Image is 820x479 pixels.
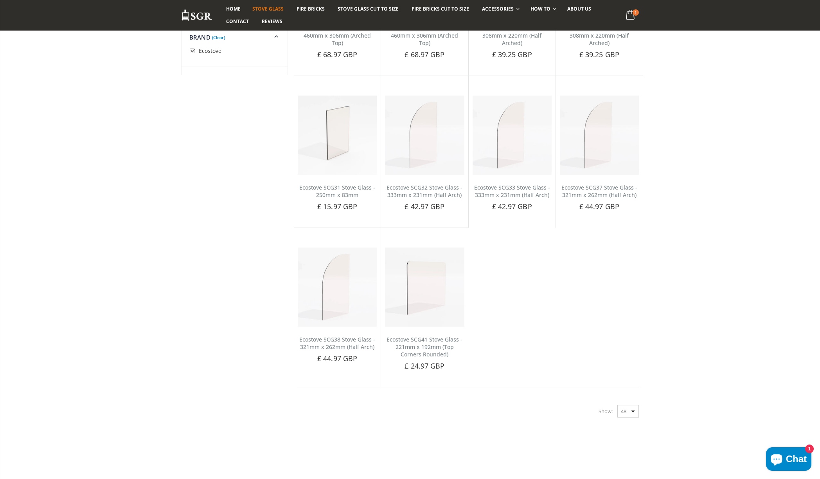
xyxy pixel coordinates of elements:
[764,447,814,473] inbox-online-store-chat: Shopify online store chat
[561,24,637,47] a: Ecostove SCG28 Stove Glass - 308mm x 220mm (Half Arched)
[385,96,464,175] img: Ecostove SCG32 stove glass (half arch)
[317,202,357,211] span: £ 15.97 GBP
[387,184,462,199] a: Ecostove SCG32 Stove Glass - 333mm x 231mm (Half Arch)
[405,361,444,371] span: £ 24.97 GBP
[476,3,523,15] a: Accessories
[492,50,532,59] span: £ 39.25 GBP
[561,184,637,199] a: Ecostove SCG37 Stove Glass - 321mm x 262mm (Half Arch)
[189,33,210,41] span: Brand
[633,9,639,16] span: 1
[567,5,591,12] span: About us
[299,184,375,199] a: Ecostove SCG31 Stove Glass - 250mm x 83mm
[338,5,398,12] span: Stove Glass Cut To Size
[474,24,550,47] a: Ecostove SCG27 Stove Glass - 308mm x 220mm (Half Arched)
[298,248,377,327] img: Ecostove SCG38 Stove Glass
[220,15,255,28] a: Contact
[525,3,560,15] a: How To
[482,5,514,12] span: Accessories
[492,202,532,211] span: £ 42.97 GBP
[412,5,469,12] span: Fire Bricks Cut To Size
[220,3,246,15] a: Home
[262,18,282,25] span: Reviews
[387,336,462,358] a: Ecostove SCG41 Stove Glass - 221mm x 192mm (Top Corners Rounded)
[385,248,464,327] img: Ecostove SCG41 Stove Glass
[387,24,462,47] a: Ecostove SCG25 Stove Glass - 460mm x 306mm (Arched Top)
[317,50,357,59] span: £ 68.97 GBP
[252,5,284,12] span: Stove Glass
[291,3,331,15] a: Fire Bricks
[226,18,249,25] span: Contact
[473,96,552,175] img: Ecostove SCG33 stove glass (half arch)
[298,96,377,175] img: Ecostove SCG31 Stove Glass
[226,5,241,12] span: Home
[579,50,619,59] span: £ 39.25 GBP
[405,202,444,211] span: £ 42.97 GBP
[560,96,639,175] img: Ecostove SCG37 Stove Glass
[405,50,444,59] span: £ 68.97 GBP
[599,405,613,418] span: Show:
[246,3,290,15] a: Stove Glass
[317,354,357,363] span: £ 44.97 GBP
[579,202,619,211] span: £ 44.97 GBP
[256,15,288,28] a: Reviews
[530,5,550,12] span: How To
[474,184,550,199] a: Ecostove SCG33 Stove Glass - 333mm x 231mm (Half Arch)
[297,5,325,12] span: Fire Bricks
[623,8,639,23] a: 1
[299,336,375,351] a: Ecostove SCG38 Stove Glass - 321mm x 262mm (Half Arch)
[561,3,597,15] a: About us
[181,9,212,22] img: Stove Glass Replacement
[406,3,475,15] a: Fire Bricks Cut To Size
[199,47,221,54] span: Ecostove
[332,3,404,15] a: Stove Glass Cut To Size
[212,36,225,38] a: (Clear)
[299,24,375,47] a: Ecostove SCG24 Stove Glass - 460mm x 306mm (Arched Top)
